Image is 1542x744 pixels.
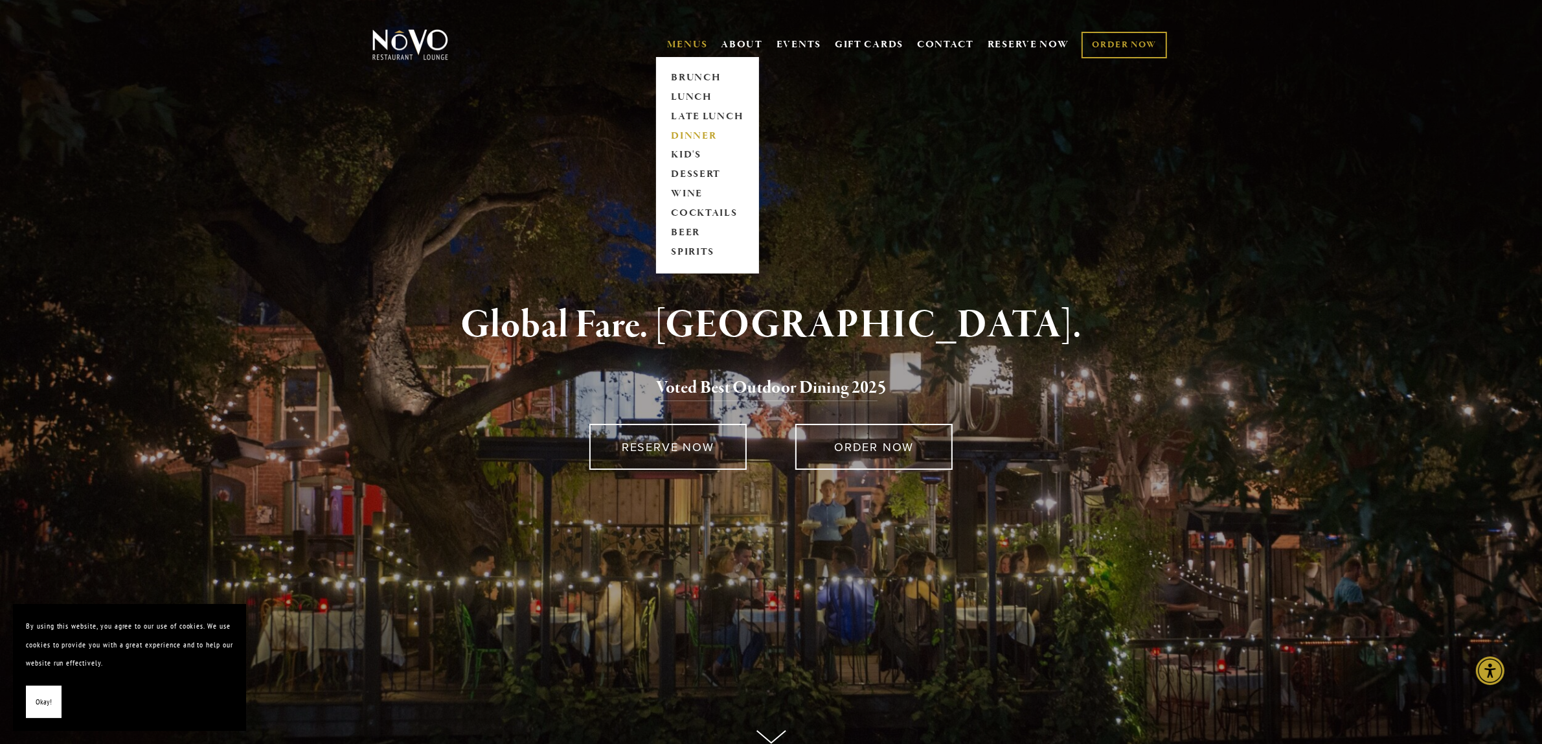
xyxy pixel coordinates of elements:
[667,126,748,146] a: DINNER
[589,424,747,470] a: RESERVE NOW
[721,38,763,51] a: ABOUT
[26,686,62,719] button: Okay!
[917,32,974,57] a: CONTACT
[370,29,451,61] img: Novo Restaurant &amp; Lounge
[667,165,748,185] a: DESSERT
[667,38,708,51] a: MENUS
[795,424,953,470] a: ORDER NOW
[777,38,821,51] a: EVENTS
[394,375,1149,402] h2: 5
[667,243,748,262] a: SPIRITS
[667,185,748,204] a: WINE
[1082,32,1166,58] a: ORDER NOW
[667,87,748,107] a: LUNCH
[988,32,1069,57] a: RESERVE NOW
[667,204,748,224] a: COCKTAILS
[656,377,878,401] a: Voted Best Outdoor Dining 202
[667,68,748,87] a: BRUNCH
[460,301,1082,350] strong: Global Fare. [GEOGRAPHIC_DATA].
[26,617,233,673] p: By using this website, you agree to our use of cookies. We use cookies to provide you with a grea...
[835,32,903,57] a: GIFT CARDS
[667,107,748,126] a: LATE LUNCH
[1476,657,1504,685] div: Accessibility Menu
[36,693,52,712] span: Okay!
[667,146,748,165] a: KID'S
[667,224,748,243] a: BEER
[13,604,246,731] section: Cookie banner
